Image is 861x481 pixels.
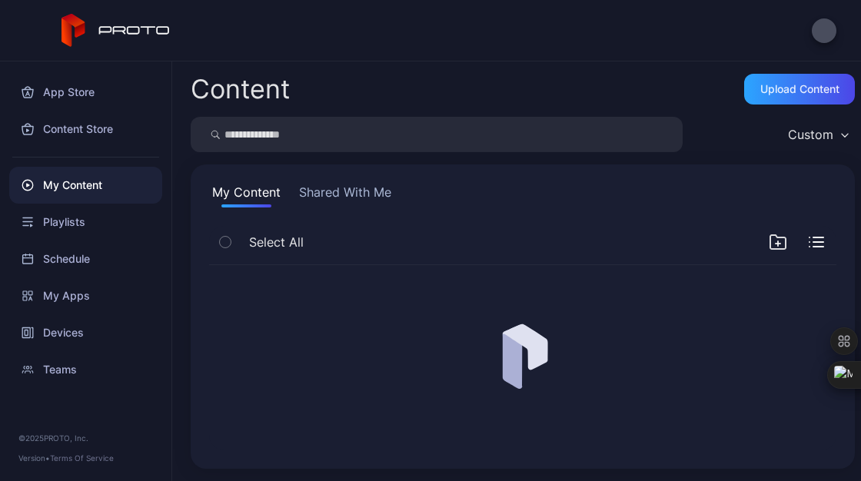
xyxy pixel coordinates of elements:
[9,351,162,388] a: Teams
[760,83,839,95] div: Upload Content
[18,453,50,463] span: Version •
[788,127,833,142] div: Custom
[780,117,855,152] button: Custom
[209,183,284,207] button: My Content
[50,453,114,463] a: Terms Of Service
[9,277,162,314] a: My Apps
[9,111,162,148] a: Content Store
[9,167,162,204] a: My Content
[744,74,855,104] button: Upload Content
[296,183,394,207] button: Shared With Me
[9,240,162,277] a: Schedule
[18,432,153,444] div: © 2025 PROTO, Inc.
[9,204,162,240] a: Playlists
[9,314,162,351] a: Devices
[191,76,290,102] div: Content
[9,74,162,111] a: App Store
[249,233,304,251] span: Select All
